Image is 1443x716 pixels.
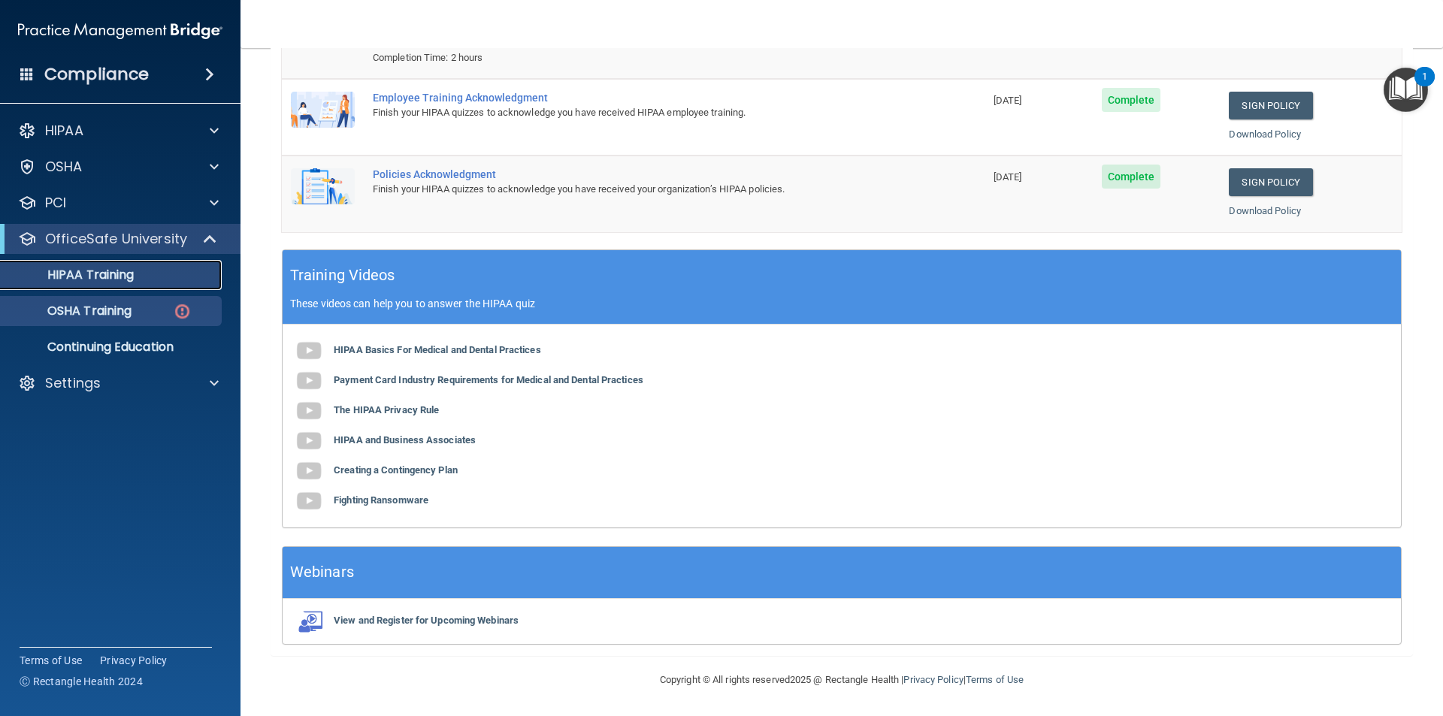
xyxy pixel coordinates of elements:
[294,336,324,366] img: gray_youtube_icon.38fcd6cc.png
[903,674,963,685] a: Privacy Policy
[18,122,219,140] a: HIPAA
[100,653,168,668] a: Privacy Policy
[294,456,324,486] img: gray_youtube_icon.38fcd6cc.png
[173,302,192,321] img: danger-circle.6113f641.png
[18,16,222,46] img: PMB logo
[45,230,187,248] p: OfficeSafe University
[373,49,909,67] div: Completion Time: 2 hours
[20,653,82,668] a: Terms of Use
[1229,168,1312,196] a: Sign Policy
[294,486,324,516] img: gray_youtube_icon.38fcd6cc.png
[567,656,1116,704] div: Copyright © All rights reserved 2025 @ Rectangle Health | |
[1229,128,1301,140] a: Download Policy
[994,95,1022,106] span: [DATE]
[294,610,324,633] img: webinarIcon.c7ebbf15.png
[20,674,143,689] span: Ⓒ Rectangle Health 2024
[18,374,219,392] a: Settings
[334,374,643,385] b: Payment Card Industry Requirements for Medical and Dental Practices
[334,404,439,415] b: The HIPAA Privacy Rule
[290,298,1393,310] p: These videos can help you to answer the HIPAA quiz
[334,615,519,626] b: View and Register for Upcoming Webinars
[1229,205,1301,216] a: Download Policy
[373,168,909,180] div: Policies Acknowledgment
[334,434,476,446] b: HIPAA and Business Associates
[373,104,909,122] div: Finish your HIPAA quizzes to acknowledge you have received HIPAA employee training.
[10,340,215,355] p: Continuing Education
[966,674,1024,685] a: Terms of Use
[45,158,83,176] p: OSHA
[1422,77,1427,96] div: 1
[18,194,219,212] a: PCI
[18,158,219,176] a: OSHA
[334,344,541,355] b: HIPAA Basics For Medical and Dental Practices
[18,230,218,248] a: OfficeSafe University
[45,122,83,140] p: HIPAA
[994,171,1022,183] span: [DATE]
[1102,88,1161,112] span: Complete
[294,396,324,426] img: gray_youtube_icon.38fcd6cc.png
[44,64,149,85] h4: Compliance
[45,194,66,212] p: PCI
[45,374,101,392] p: Settings
[294,426,324,456] img: gray_youtube_icon.38fcd6cc.png
[1102,165,1161,189] span: Complete
[373,92,909,104] div: Employee Training Acknowledgment
[334,464,458,476] b: Creating a Contingency Plan
[1229,38,1320,49] a: Download Certificate
[10,304,132,319] p: OSHA Training
[294,366,324,396] img: gray_youtube_icon.38fcd6cc.png
[1384,68,1428,112] button: Open Resource Center, 1 new notification
[290,262,395,289] h5: Training Videos
[373,180,909,198] div: Finish your HIPAA quizzes to acknowledge you have received your organization’s HIPAA policies.
[334,494,428,506] b: Fighting Ransomware
[1229,92,1312,119] a: Sign Policy
[290,559,354,585] h5: Webinars
[10,267,134,282] p: HIPAA Training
